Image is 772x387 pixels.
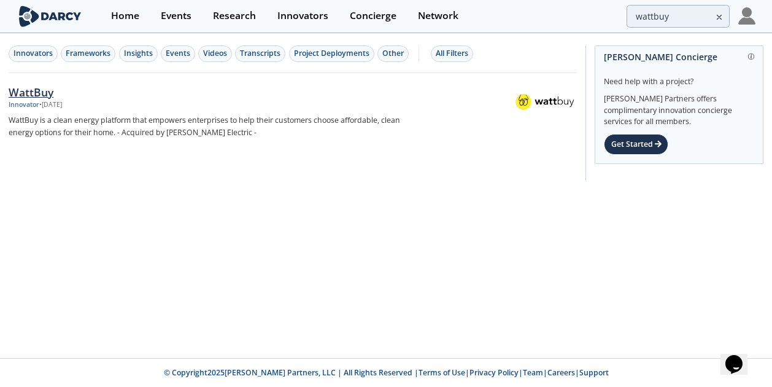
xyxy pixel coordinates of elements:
button: Videos [198,45,232,62]
div: Videos [203,48,227,59]
a: Support [579,367,609,378]
div: Insights [124,48,153,59]
div: Home [111,11,139,21]
div: All Filters [436,48,468,59]
iframe: chat widget [720,338,760,375]
button: All Filters [431,45,473,62]
div: WattBuy [9,84,414,100]
button: Events [161,45,195,62]
p: © Copyright 2025 [PERSON_NAME] Partners, LLC | All Rights Reserved | | | | | [89,367,683,378]
input: Advanced Search [627,5,730,28]
div: Network [418,11,458,21]
div: Innovators [277,11,328,21]
div: Concierge [350,11,396,21]
button: Other [377,45,409,62]
div: Need help with a project? [604,68,754,87]
img: information.svg [748,53,755,60]
div: Research [213,11,256,21]
a: WattBuy Innovator •[DATE] WattBuy is a clean energy platform that empowers enterprises to help th... [9,73,577,181]
a: Team [523,367,543,378]
button: Frameworks [61,45,115,62]
img: logo-wide.svg [17,6,83,27]
img: WattBuy [515,86,575,117]
button: Project Deployments [289,45,374,62]
div: Project Deployments [294,48,369,59]
p: WattBuy is a clean energy platform that empowers enterprises to help their customers choose affor... [9,114,414,139]
a: Terms of Use [419,367,465,378]
div: • [DATE] [39,100,62,110]
div: Events [161,11,191,21]
button: Insights [119,45,158,62]
div: Events [166,48,190,59]
button: Transcripts [235,45,285,62]
div: Get Started [604,134,668,155]
div: Frameworks [66,48,110,59]
button: Innovators [9,45,58,62]
div: Transcripts [240,48,280,59]
img: Profile [738,7,755,25]
div: Innovators [14,48,53,59]
div: [PERSON_NAME] Concierge [604,46,754,68]
a: Careers [547,367,575,378]
div: [PERSON_NAME] Partners offers complimentary innovation concierge services for all members. [604,87,754,128]
div: Innovator [9,100,39,110]
a: Privacy Policy [469,367,519,378]
div: Other [382,48,404,59]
